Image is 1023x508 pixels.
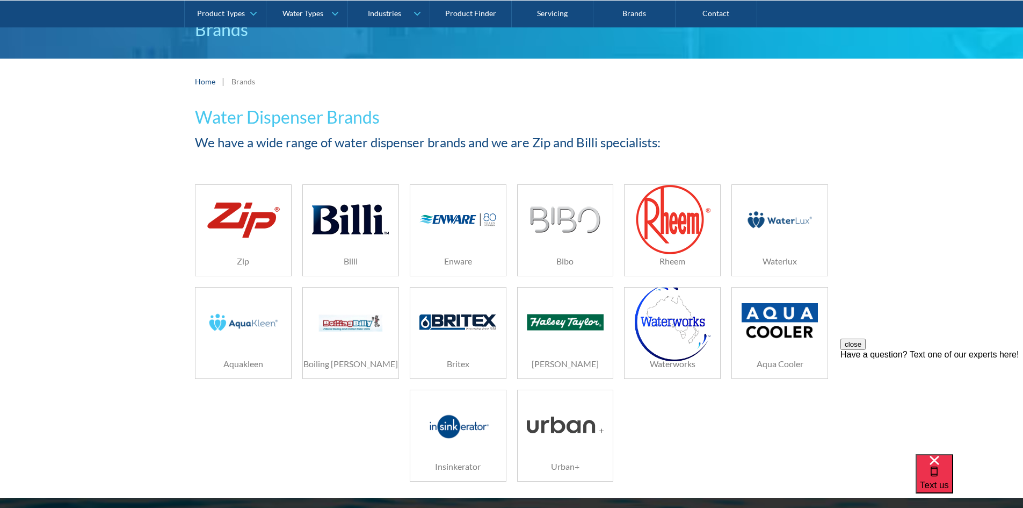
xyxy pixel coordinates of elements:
[410,184,506,276] a: EnwareEnware
[419,213,496,227] img: Enware
[518,460,613,473] h6: Urban+
[205,197,281,242] img: Zip
[517,184,614,276] a: BiboBibo
[195,17,829,42] p: Brands
[195,357,291,370] h6: Aquakleen
[302,184,399,276] a: BilliBilli
[195,255,291,268] h6: Zip
[916,454,1023,508] iframe: podium webchat widget bubble
[312,194,388,245] img: Billi
[410,460,506,473] h6: Insinkerator
[624,184,721,276] a: RheemRheem
[625,255,720,268] h6: Rheem
[529,206,601,233] img: Bibo
[635,184,710,255] img: Rheem
[742,303,818,341] img: Aqua Cooler
[517,390,614,482] a: Urban+Urban+
[368,9,401,18] div: Industries
[195,184,292,276] a: ZipZip
[410,287,506,379] a: BritexBritex
[205,297,281,348] img: Aquakleen
[731,184,828,276] a: WaterluxWaterlux
[410,357,506,370] h6: Britex
[419,399,496,450] img: Insinkerator
[624,287,721,379] a: WaterworksWaterworks
[231,76,255,87] div: Brands
[518,255,613,268] h6: Bibo
[195,104,829,130] h1: Water Dispenser Brands
[302,287,399,379] a: Boiling billyBoiling [PERSON_NAME]
[731,287,828,379] a: Aqua CoolerAqua Cooler
[518,357,613,370] h6: [PERSON_NAME]
[282,9,323,18] div: Water Types
[625,357,720,370] h6: Waterworks
[840,339,1023,468] iframe: podium webchat widget prompt
[410,255,506,268] h6: Enware
[197,9,245,18] div: Product Types
[195,133,829,152] h2: We have a wide range of water dispenser brands and we are Zip and Billi specialists:
[527,417,603,433] img: Urban+
[303,357,398,370] h6: Boiling [PERSON_NAME]
[635,284,710,361] img: Waterworks
[195,76,215,87] a: Home
[742,194,818,245] img: Waterlux
[312,297,388,348] img: Boiling billy
[527,314,603,331] img: Halsey Taylor
[517,287,614,379] a: Halsey Taylor[PERSON_NAME]
[732,255,828,268] h6: Waterlux
[221,75,226,88] div: |
[419,314,496,330] img: Britex
[303,255,398,268] h6: Billi
[732,357,828,370] h6: Aqua Cooler
[195,287,292,379] a: AquakleenAquakleen
[410,390,506,482] a: InsinkeratorInsinkerator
